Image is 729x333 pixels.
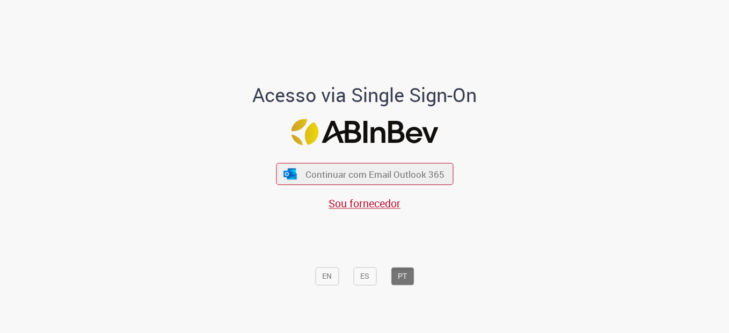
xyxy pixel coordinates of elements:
button: ES [353,267,376,286]
img: ícone Azure/Microsoft 360 [283,168,298,179]
a: Sou fornecedor [329,197,400,211]
button: EN [315,267,339,286]
span: Continuar com Email Outlook 365 [305,168,444,180]
h1: Acesso via Single Sign-On [216,85,514,106]
button: ícone Azure/Microsoft 360 Continuar com Email Outlook 365 [276,163,453,185]
img: Logo ABInBev [291,119,438,145]
button: PT [391,267,414,286]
